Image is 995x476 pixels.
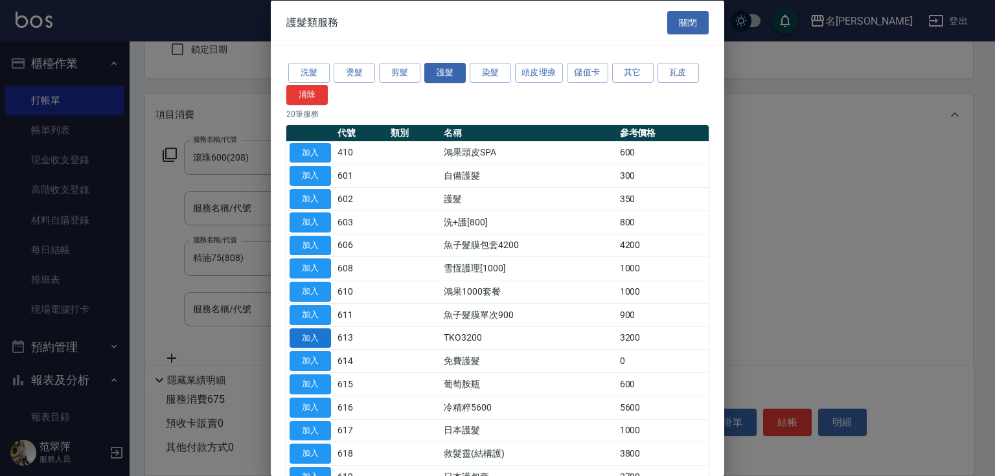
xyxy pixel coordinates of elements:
th: 類別 [387,124,440,141]
td: 350 [617,187,709,210]
td: 617 [334,419,387,442]
td: 5600 [617,396,709,419]
td: 自備護髮 [440,164,617,187]
td: 救髮靈(結構護) [440,442,617,465]
p: 20 筆服務 [286,108,709,119]
button: 護髮 [424,63,466,83]
th: 名稱 [440,124,617,141]
button: 加入 [290,420,331,440]
button: 加入 [290,328,331,348]
td: 葡萄胺瓶 [440,372,617,396]
td: 300 [617,164,709,187]
td: 鴻果頭皮SPA [440,141,617,164]
button: 加入 [290,258,331,278]
td: 冷精粹5600 [440,396,617,419]
td: 護髮 [440,187,617,210]
td: 603 [334,210,387,234]
td: 洗+護[800] [440,210,617,234]
td: TKO3200 [440,326,617,350]
td: 616 [334,396,387,419]
td: 615 [334,372,387,396]
button: 儲值卡 [567,63,608,83]
td: 611 [334,303,387,326]
button: 加入 [290,351,331,371]
td: 600 [617,141,709,164]
button: 其它 [612,63,654,83]
td: 410 [334,141,387,164]
td: 日本護髮 [440,419,617,442]
td: 免費護髮 [440,349,617,372]
td: 魚子髮膜包套4200 [440,234,617,257]
td: 602 [334,187,387,210]
td: 3800 [617,442,709,465]
button: 頭皮理療 [515,63,563,83]
td: 800 [617,210,709,234]
td: 618 [334,442,387,465]
button: 瓦皮 [658,63,699,83]
button: 加入 [290,374,331,394]
button: 加入 [290,166,331,186]
td: 608 [334,256,387,280]
button: 加入 [290,142,331,163]
td: 613 [334,326,387,350]
button: 剪髮 [379,63,420,83]
td: 1000 [617,256,709,280]
button: 加入 [290,304,331,324]
span: 護髮類服務 [286,16,338,28]
button: 洗髮 [288,63,330,83]
td: 雪恆護理[1000] [440,256,617,280]
td: 900 [617,303,709,326]
button: 加入 [290,444,331,464]
button: 加入 [290,282,331,302]
button: 加入 [290,397,331,417]
button: 染髮 [470,63,511,83]
td: 3200 [617,326,709,350]
td: 魚子髮膜單次900 [440,303,617,326]
td: 1000 [617,419,709,442]
button: 加入 [290,212,331,232]
td: 鴻果1000套餐 [440,280,617,303]
button: 燙髮 [334,63,375,83]
td: 601 [334,164,387,187]
button: 加入 [290,189,331,209]
th: 代號 [334,124,387,141]
td: 610 [334,280,387,303]
td: 600 [617,372,709,396]
td: 0 [617,349,709,372]
td: 614 [334,349,387,372]
td: 1000 [617,280,709,303]
button: 加入 [290,235,331,255]
th: 參考價格 [617,124,709,141]
button: 清除 [286,84,328,104]
td: 606 [334,234,387,257]
td: 4200 [617,234,709,257]
button: 關閉 [667,10,709,34]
